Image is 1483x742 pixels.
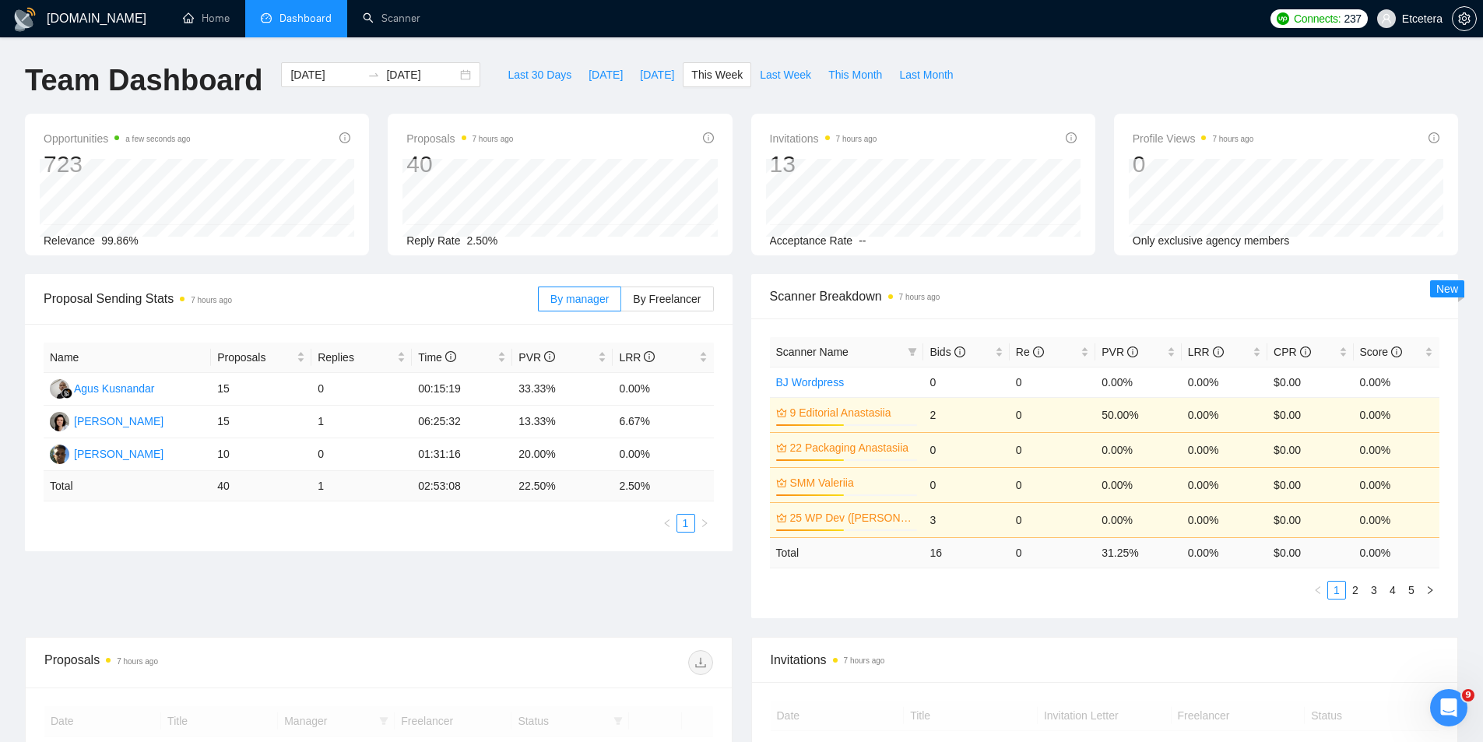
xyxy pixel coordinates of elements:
td: $0.00 [1267,397,1353,432]
td: 0.00% [613,438,713,471]
td: 15 [211,406,311,438]
td: 0 [923,467,1009,502]
td: 16 [923,537,1009,568]
button: Last Week [751,62,820,87]
li: Next Page [1421,581,1439,600]
time: 7 hours ago [117,657,158,666]
td: Total [44,471,211,501]
a: 4 [1384,582,1401,599]
td: 06:25:32 [412,406,512,438]
span: Profile Views [1133,129,1254,148]
td: 0.00% [1354,502,1439,537]
time: a few seconds ago [125,135,190,143]
li: 1 [676,514,695,533]
td: 0.00% [1354,432,1439,467]
span: to [367,69,380,81]
span: Scanner Name [776,346,849,358]
input: End date [386,66,457,83]
div: 723 [44,149,191,179]
td: 0.00% [1354,397,1439,432]
span: info-circle [1127,346,1138,357]
td: 13.33% [512,406,613,438]
td: 0.00% [1095,467,1181,502]
td: 0 [1010,367,1095,397]
span: Proposal Sending Stats [44,289,538,308]
a: AP[PERSON_NAME] [50,447,163,459]
td: 20.00% [512,438,613,471]
time: 7 hours ago [191,296,232,304]
div: [PERSON_NAME] [74,413,163,430]
li: 3 [1365,581,1383,600]
span: user [1381,13,1392,24]
span: Time [418,351,455,364]
span: -- [859,234,866,247]
td: 0.00% [1182,432,1267,467]
a: setting [1452,12,1477,25]
time: 7 hours ago [1212,135,1253,143]
button: left [1309,581,1327,600]
div: Proposals [44,650,378,675]
time: 7 hours ago [899,293,940,301]
span: info-circle [339,132,350,143]
span: Proposals [406,129,513,148]
span: Connects: [1294,10,1341,27]
span: Only exclusive agency members [1133,234,1290,247]
td: 0 [923,367,1009,397]
span: info-circle [544,351,555,362]
td: $ 0.00 [1267,537,1353,568]
span: Invitations [771,650,1439,670]
td: 40 [211,471,311,501]
span: Last Month [899,66,953,83]
td: 31.25 % [1095,537,1181,568]
span: right [1425,586,1435,595]
span: info-circle [644,351,655,362]
a: 22 Packaging Anastasiia [790,439,915,456]
button: left [658,514,676,533]
span: Last 30 Days [508,66,571,83]
td: 0 [1010,537,1095,568]
td: 0.00 % [1354,537,1439,568]
iframe: Intercom live chat [1430,689,1467,726]
td: 33.33% [512,373,613,406]
span: filter [905,340,920,364]
td: 0.00% [1182,502,1267,537]
span: Relevance [44,234,95,247]
td: 50.00% [1095,397,1181,432]
td: 0.00% [1095,502,1181,537]
td: 0 [311,373,412,406]
span: New [1436,283,1458,295]
td: 2.50 % [613,471,713,501]
img: upwork-logo.png [1277,12,1289,25]
span: Proposals [217,349,293,366]
td: 0 [1010,432,1095,467]
td: $0.00 [1267,502,1353,537]
td: 22.50 % [512,471,613,501]
span: PVR [1102,346,1138,358]
img: logo [12,7,37,32]
button: This Month [820,62,891,87]
li: 5 [1402,581,1421,600]
td: 3 [923,502,1009,537]
span: right [700,519,709,528]
td: 0.00% [613,373,713,406]
button: This Week [683,62,751,87]
span: Replies [318,349,394,366]
span: [DATE] [589,66,623,83]
li: 1 [1327,581,1346,600]
button: [DATE] [631,62,683,87]
time: 7 hours ago [836,135,877,143]
span: info-circle [1391,346,1402,357]
td: 6.67% [613,406,713,438]
span: LRR [1188,346,1224,358]
div: Agus Kusnandar [74,380,155,397]
td: 15 [211,373,311,406]
span: This Week [691,66,743,83]
a: TT[PERSON_NAME] [50,414,163,427]
img: AP [50,445,69,464]
span: setting [1453,12,1476,25]
span: info-circle [703,132,714,143]
span: info-circle [445,351,456,362]
td: 0 [1010,467,1095,502]
time: 7 hours ago [844,656,885,665]
span: PVR [518,351,555,364]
